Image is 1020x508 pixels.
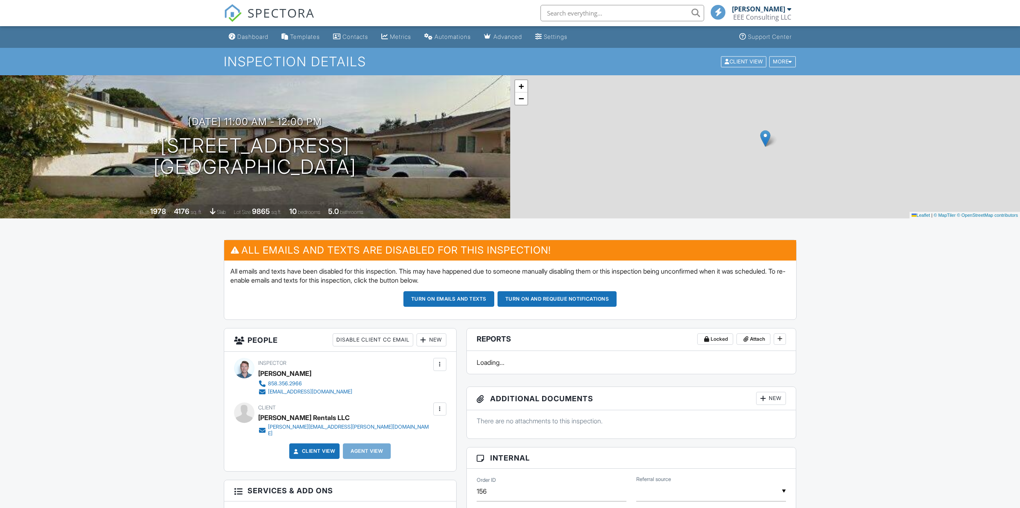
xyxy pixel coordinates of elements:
div: Dashboard [237,33,268,40]
img: The Best Home Inspection Software - Spectora [224,4,242,22]
h3: Additional Documents [467,387,796,410]
div: Settings [544,33,567,40]
div: Disable Client CC Email [333,333,413,346]
p: There are no attachments to this inspection. [477,416,786,425]
a: Zoom in [515,80,527,92]
a: Contacts [330,29,372,45]
div: [PERSON_NAME] [732,5,785,13]
a: Automations (Basic) [421,29,474,45]
div: Advanced [493,33,522,40]
input: Search everything... [540,5,704,21]
span: Built [140,209,149,215]
div: [PERSON_NAME][EMAIL_ADDRESS][PERSON_NAME][DOMAIN_NAME] [268,424,431,437]
div: [PERSON_NAME] [258,367,311,380]
div: Contacts [342,33,368,40]
a: Advanced [481,29,525,45]
a: Client View [292,447,335,455]
div: 858.356.2966 [268,380,302,387]
a: Zoom out [515,92,527,105]
button: Turn on and Requeue Notifications [498,291,617,307]
div: Metrics [390,33,411,40]
a: Leaflet [912,213,930,218]
span: sq. ft. [191,209,202,215]
div: 1978 [150,207,166,216]
p: All emails and texts have been disabled for this inspection. This may have happened due to someon... [230,267,790,285]
a: © MapTiler [934,213,956,218]
div: 5.0 [328,207,339,216]
div: More [769,56,796,67]
h1: [STREET_ADDRESS] [GEOGRAPHIC_DATA] [153,135,356,178]
span: SPECTORA [248,4,315,21]
div: 4176 [174,207,189,216]
div: New [756,392,786,405]
h3: Services & Add ons [224,480,456,501]
label: Order ID [477,477,496,484]
a: Dashboard [225,29,272,45]
span: sq.ft. [271,209,281,215]
span: + [518,81,524,91]
div: 9865 [252,207,270,216]
span: − [518,93,524,103]
div: Client View [721,56,766,67]
span: bathrooms [340,209,363,215]
a: Templates [278,29,323,45]
div: [EMAIL_ADDRESS][DOMAIN_NAME] [268,389,352,395]
a: [EMAIL_ADDRESS][DOMAIN_NAME] [258,388,352,396]
div: Templates [290,33,320,40]
h3: [DATE] 11:00 am - 12:00 pm [188,116,322,127]
h3: Internal [467,447,796,469]
img: Marker [760,130,770,147]
a: Client View [720,58,768,64]
div: Support Center [748,33,792,40]
span: Lot Size [234,209,251,215]
label: Referral source [636,476,671,483]
div: EEE Consulting LLC [733,13,791,21]
h3: People [224,328,456,352]
div: 10 [289,207,297,216]
span: bedrooms [298,209,320,215]
a: [PERSON_NAME][EMAIL_ADDRESS][PERSON_NAME][DOMAIN_NAME] [258,424,431,437]
span: | [931,213,932,218]
a: 858.356.2966 [258,380,352,388]
span: slab [217,209,226,215]
button: Turn on emails and texts [403,291,494,307]
a: Metrics [378,29,414,45]
span: Client [258,405,276,411]
a: Settings [532,29,571,45]
a: Support Center [736,29,795,45]
div: [PERSON_NAME] Rentals LLC [258,411,350,424]
span: Inspector [258,360,286,366]
h3: All emails and texts are disabled for this inspection! [224,240,796,260]
a: SPECTORA [224,11,315,28]
a: © OpenStreetMap contributors [957,213,1018,218]
div: New [417,333,446,346]
div: Automations [435,33,471,40]
h1: Inspection Details [224,54,797,69]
